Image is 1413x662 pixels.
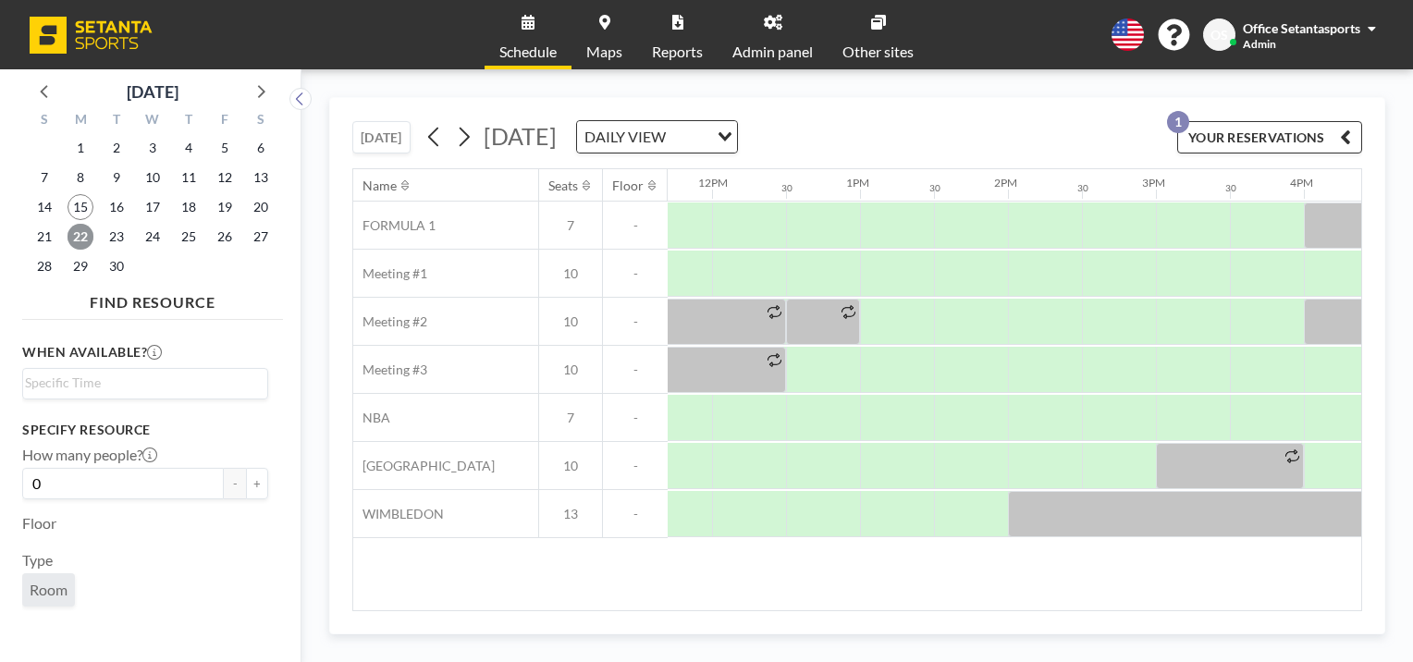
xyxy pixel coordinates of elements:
div: T [170,109,206,133]
p: 1 [1167,111,1189,133]
span: Admin [1243,37,1276,51]
div: 4PM [1290,176,1313,190]
h4: FIND RESOURCE [22,286,283,312]
span: 10 [539,313,602,330]
label: Type [22,551,53,570]
span: Schedule [499,44,557,59]
button: + [246,468,268,499]
span: Tuesday, September 23, 2025 [104,224,129,250]
span: Thursday, September 25, 2025 [176,224,202,250]
input: Search for option [25,373,257,393]
div: 3PM [1142,176,1165,190]
span: Thursday, September 18, 2025 [176,194,202,220]
span: - [603,217,668,234]
div: W [135,109,171,133]
h3: Specify resource [22,422,268,438]
span: - [603,362,668,378]
span: Wednesday, September 17, 2025 [140,194,166,220]
span: Sunday, September 21, 2025 [31,224,57,250]
span: [DATE] [484,122,557,150]
span: Wednesday, September 3, 2025 [140,135,166,161]
span: 10 [539,362,602,378]
span: Friday, September 5, 2025 [212,135,238,161]
div: M [63,109,99,133]
span: Friday, September 26, 2025 [212,224,238,250]
span: - [603,410,668,426]
span: Meeting #1 [353,265,427,282]
span: OS [1210,27,1228,43]
span: NBA [353,410,390,426]
span: Thursday, September 11, 2025 [176,165,202,190]
div: [DATE] [127,79,178,104]
span: Saturday, September 20, 2025 [248,194,274,220]
div: T [99,109,135,133]
span: 13 [539,506,602,522]
span: - [603,313,668,330]
button: YOUR RESERVATIONS1 [1177,121,1362,153]
span: - [603,265,668,282]
button: - [224,468,246,499]
span: Other sites [842,44,914,59]
span: Tuesday, September 16, 2025 [104,194,129,220]
span: Friday, September 19, 2025 [212,194,238,220]
div: 30 [1225,182,1236,194]
span: Saturday, September 6, 2025 [248,135,274,161]
label: How many people? [22,446,157,464]
span: Monday, September 1, 2025 [68,135,93,161]
button: [DATE] [352,121,411,153]
div: 12PM [698,176,728,190]
span: Saturday, September 27, 2025 [248,224,274,250]
span: Monday, September 8, 2025 [68,165,93,190]
div: Name [362,178,397,194]
span: Thursday, September 4, 2025 [176,135,202,161]
span: - [603,458,668,474]
span: - [603,506,668,522]
span: Sunday, September 14, 2025 [31,194,57,220]
span: Maps [586,44,622,59]
span: FORMULA 1 [353,217,436,234]
span: Tuesday, September 9, 2025 [104,165,129,190]
span: Monday, September 22, 2025 [68,224,93,250]
span: Room [30,581,68,599]
div: F [206,109,242,133]
div: 30 [929,182,940,194]
div: 30 [1077,182,1088,194]
span: 7 [539,217,602,234]
div: Search for option [577,121,737,153]
span: Wednesday, September 10, 2025 [140,165,166,190]
span: 7 [539,410,602,426]
div: 1PM [846,176,869,190]
span: 10 [539,265,602,282]
span: 10 [539,458,602,474]
span: Monday, September 29, 2025 [68,253,93,279]
span: Admin panel [732,44,813,59]
div: S [27,109,63,133]
span: [GEOGRAPHIC_DATA] [353,458,495,474]
div: Seats [548,178,578,194]
span: Reports [652,44,703,59]
span: Office Setantasports [1243,20,1360,36]
span: Tuesday, September 2, 2025 [104,135,129,161]
span: Sunday, September 7, 2025 [31,165,57,190]
label: Name [22,621,60,640]
div: S [242,109,278,133]
div: Search for option [23,369,267,397]
div: 30 [781,182,793,194]
span: Wednesday, September 24, 2025 [140,224,166,250]
span: Tuesday, September 30, 2025 [104,253,129,279]
div: 2PM [994,176,1017,190]
span: Saturday, September 13, 2025 [248,165,274,190]
span: DAILY VIEW [581,125,670,149]
label: Floor [22,514,56,533]
span: Monday, September 15, 2025 [68,194,93,220]
div: Floor [612,178,644,194]
img: organization-logo [30,17,153,54]
span: Meeting #3 [353,362,427,378]
span: Sunday, September 28, 2025 [31,253,57,279]
span: Meeting #2 [353,313,427,330]
input: Search for option [671,125,706,149]
span: Friday, September 12, 2025 [212,165,238,190]
span: WIMBLEDON [353,506,444,522]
